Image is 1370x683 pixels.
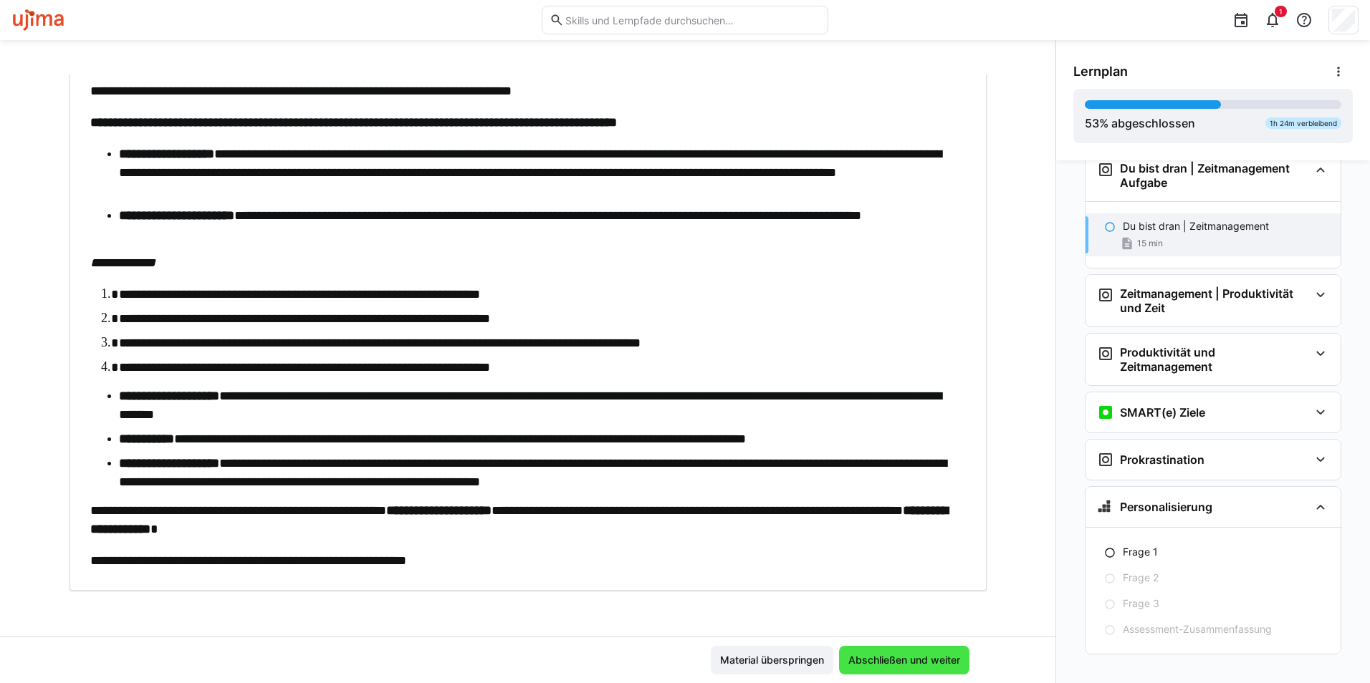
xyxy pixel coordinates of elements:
div: % abgeschlossen [1085,115,1195,132]
h3: Personalisierung [1120,500,1212,514]
span: 1 [1279,7,1283,16]
button: Abschließen und weiter [839,646,969,674]
span: 15 min [1137,238,1163,249]
div: 1h 24m verbleibend [1265,117,1341,129]
h3: Prokrastination [1120,452,1204,467]
h3: Du bist dran | Zeitmanagement Aufgabe [1120,161,1309,190]
p: Frage 1 [1123,545,1158,559]
h3: SMART(e) Ziele [1120,405,1205,420]
h3: Zeitmanagement | Produktivität und Zeit [1120,286,1309,315]
p: Assessment-Zusammenfassung [1123,622,1272,636]
button: Material überspringen [711,646,833,674]
span: Lernplan [1073,64,1128,79]
input: Skills und Lernpfade durchsuchen… [564,14,820,26]
span: 53 [1085,116,1099,130]
p: Du bist dran | Zeitmanagement [1123,219,1269,233]
p: Frage 3 [1123,596,1159,611]
span: Material überspringen [718,653,826,667]
p: Frage 2 [1123,571,1159,585]
h3: Produktivität und Zeitmanagement [1120,345,1309,374]
span: Abschließen und weiter [846,653,962,667]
